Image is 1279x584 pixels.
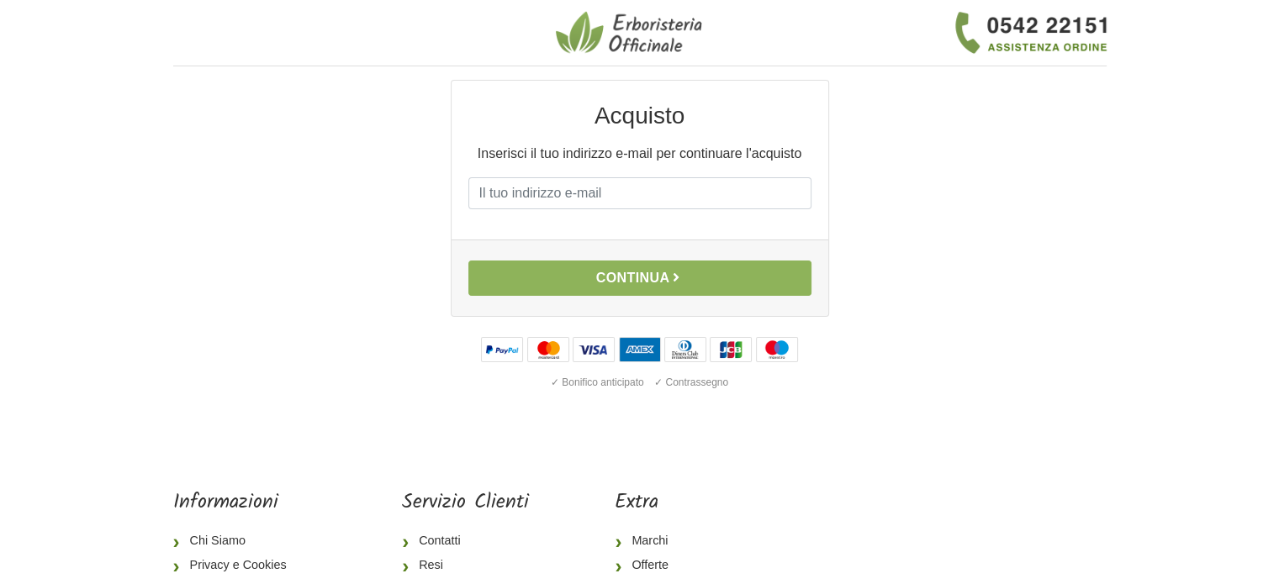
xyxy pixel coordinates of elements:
[811,491,1106,550] iframe: fb:page Facebook Social Plugin
[402,491,529,515] h5: Servizio Clienti
[468,260,811,296] button: Continua
[173,529,316,554] a: Chi Siamo
[468,177,811,209] input: Il tuo indirizzo e-mail
[402,529,529,554] a: Contatti
[615,529,726,554] a: Marchi
[556,10,707,55] img: Erboristeria Officinale
[547,371,647,393] div: ✓ Bonifico anticipato
[468,101,811,130] h2: Acquisto
[173,553,316,578] a: Privacy e Cookies
[402,553,529,578] a: Resi
[173,491,316,515] h5: Informazioni
[615,553,726,578] a: Offerte
[615,491,726,515] h5: Extra
[651,371,732,393] div: ✓ Contrassegno
[468,144,811,164] p: Inserisci il tuo indirizzo e-mail per continuare l'acquisto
